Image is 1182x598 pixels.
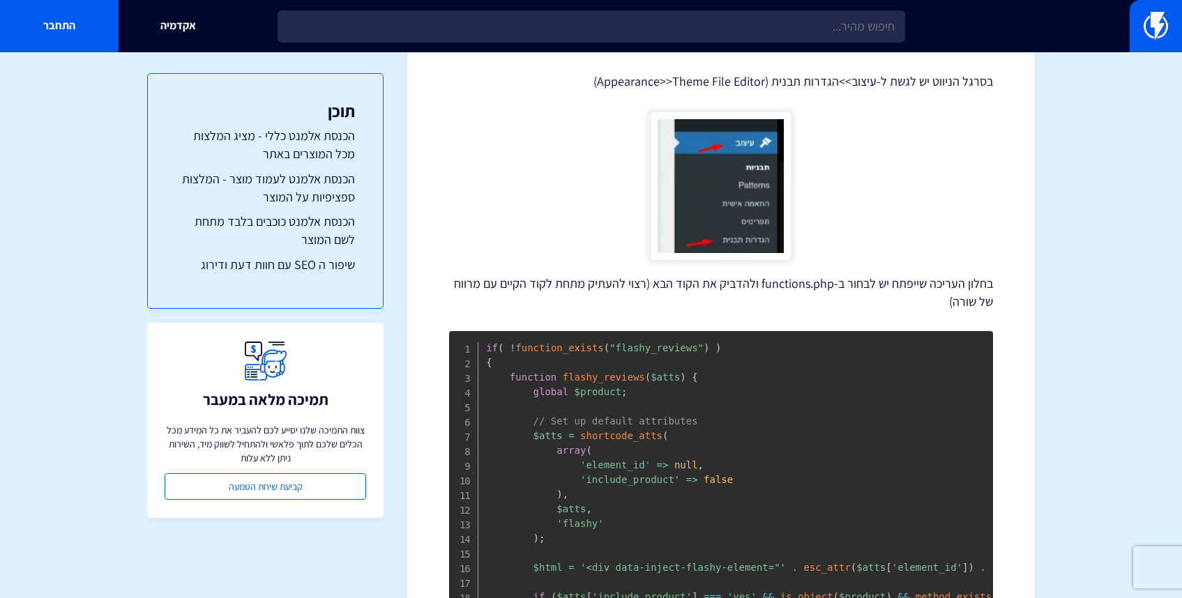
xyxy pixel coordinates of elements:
[498,342,503,353] span: (
[533,430,563,441] span: $atts
[992,562,1009,573] span: '"'
[856,562,886,573] span: $atts
[556,518,603,529] span: 'flashy'
[604,342,609,353] span: (
[645,371,651,383] span: (
[621,386,627,397] span: ;
[176,170,355,206] a: הכנסת אלמנט לעמוד מוצר - המלצות ספציפיות על המוצר
[486,342,498,353] span: if
[892,562,962,573] span: 'element_id'
[515,342,603,353] span: function_exists
[968,562,973,573] span: )
[980,562,985,573] span: .
[568,562,574,573] span: =
[165,473,366,500] a: קביעת שיחת הטמעה
[851,562,856,573] span: (
[698,459,704,470] span: ,
[586,445,591,456] span: (
[176,213,355,248] a: הכנסת אלמנט כוכבים בלבד מתחת לשם המוצר
[556,445,586,456] span: array
[556,489,562,500] span: )
[792,562,798,573] span: .
[674,459,698,470] span: null
[586,503,591,514] span: ,
[176,102,355,120] h3: תוכן
[580,459,651,470] span: 'element_id'
[533,532,539,544] span: )
[962,562,968,573] span: ]
[278,10,905,43] input: חיפוש מהיר...
[449,72,993,91] p: בסרגל הניווט יש לגשת ל-עיצוב>>הגדרות תבנית (Appearance>>Theme File Editor)
[662,430,668,441] span: (
[563,489,568,500] span: ,
[449,275,993,310] p: בחלון העריכה שייפתח יש לבחור ב-functions.php ולהדביק את הקוד הבא (רצוי להעתיק מתחת לקוד הקיים עם ...
[568,430,574,441] span: =
[704,342,709,353] span: )
[575,386,621,397] span: $product
[692,371,697,383] span: {
[609,342,704,353] span: "flashy_reviews"
[580,562,786,573] span: '<div data-inject-flashy-element="'
[580,474,680,485] span: 'include_product'
[680,371,685,383] span: )
[580,430,662,441] span: shortcode_atts
[715,342,721,353] span: )
[510,342,515,353] span: !
[176,256,355,274] a: שיפור ה SEO עם חוות דעת ודירוג
[486,357,492,368] span: {
[510,371,556,383] span: function
[533,386,569,397] span: global
[533,562,563,573] span: $html
[203,391,328,408] h3: תמיכה מלאה במעבר
[176,127,355,162] a: הכנסת אלמנט כללי - מציג המלצות מכל המוצרים באתר
[539,532,545,544] span: ;
[686,474,698,485] span: =>
[886,562,891,573] span: [
[704,474,733,485] span: false
[651,371,680,383] span: $atts
[533,415,698,427] span: // Set up default attributes
[657,459,669,470] span: =>
[556,503,586,514] span: $atts
[803,562,850,573] span: esc_attr
[165,423,366,465] p: צוות התמיכה שלנו יסייע לכם להעביר את כל המידע מכל הכלים שלכם לתוך פלאשי ולהתחיל לשווק מיד, השירות...
[563,371,645,383] span: flashy_reviews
